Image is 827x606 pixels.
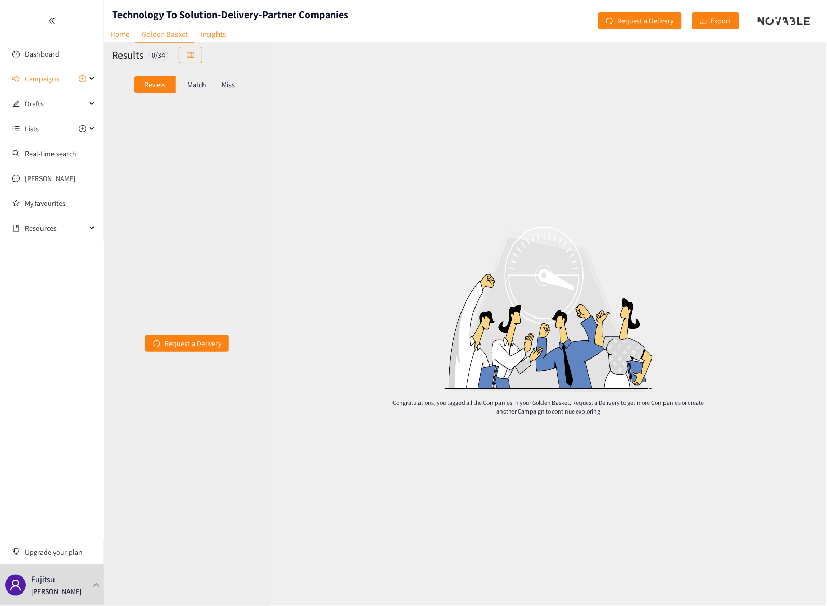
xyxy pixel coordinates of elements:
span: Upgrade your plan [25,542,96,562]
span: Drafts [25,93,86,114]
span: Request a Delivery [617,15,674,26]
a: Real-time search [25,149,76,158]
span: Resources [25,218,86,239]
a: Dashboard [25,49,59,59]
span: download [700,17,707,25]
span: sound [12,75,20,82]
span: edit [12,100,20,107]
p: Congratulations, you tagged all the Companies in your Golden Basket. Request a Delivery to get mo... [388,398,710,416]
p: Fujitsu [31,573,55,586]
span: trophy [12,548,20,556]
span: Lists [25,118,39,139]
h1: Technology To Solution-Delivery-Partner Companies [112,7,348,22]
span: Export [711,15,731,26]
span: redo [153,340,160,348]
iframe: Chat Widget [775,556,827,606]
div: 0 / 34 [148,49,168,61]
span: table [187,51,194,60]
p: Miss [222,80,235,89]
span: unordered-list [12,125,20,132]
button: table [179,47,202,63]
span: book [12,225,20,232]
p: Review [144,80,166,89]
button: downloadExport [692,12,739,29]
a: [PERSON_NAME] [25,174,75,183]
span: double-left [48,17,56,24]
a: My favourites [25,193,96,214]
span: Campaigns [25,68,59,89]
span: plus-circle [79,75,86,82]
span: plus-circle [79,125,86,132]
span: Request a Delivery [165,338,221,349]
p: Match [187,80,206,89]
h2: Results [112,48,143,62]
span: redo [606,17,613,25]
p: [PERSON_NAME] [31,586,82,597]
button: redoRequest a Delivery [598,12,682,29]
span: user [9,579,22,591]
a: Golden Basket [135,26,194,43]
a: Insights [194,26,232,42]
a: Home [104,26,135,42]
button: redoRequest a Delivery [145,335,229,352]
